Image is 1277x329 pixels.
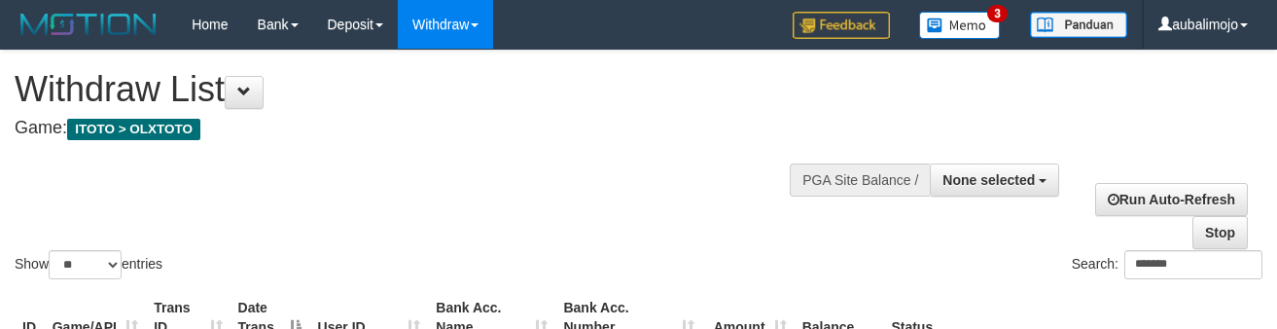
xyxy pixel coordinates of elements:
select: Showentries [49,250,122,279]
span: ITOTO > OLXTOTO [67,119,200,140]
img: Feedback.jpg [793,12,890,39]
a: Run Auto-Refresh [1095,183,1248,216]
img: MOTION_logo.png [15,10,162,39]
button: None selected [930,164,1059,197]
span: 3 [987,5,1008,22]
img: Button%20Memo.svg [919,12,1001,39]
h4: Game: [15,119,832,138]
input: Search: [1124,250,1262,279]
label: Show entries [15,250,162,279]
div: PGA Site Balance / [790,164,930,197]
h1: Withdraw List [15,70,832,109]
span: None selected [942,172,1035,188]
img: panduan.png [1030,12,1127,38]
label: Search: [1072,250,1262,279]
a: Stop [1192,216,1248,249]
